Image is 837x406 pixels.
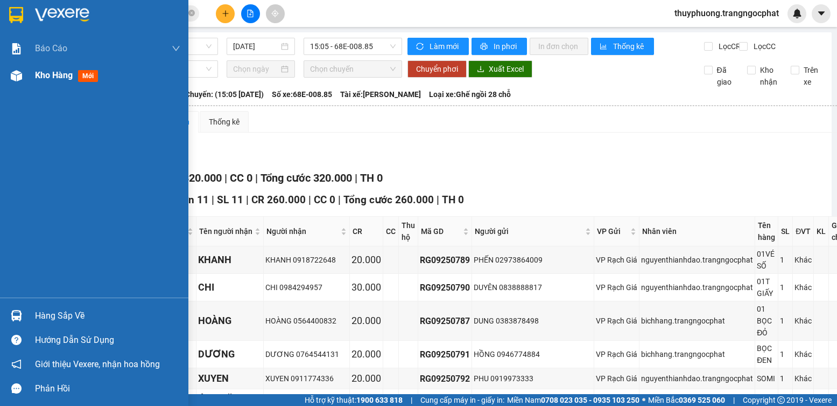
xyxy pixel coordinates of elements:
[613,40,645,52] span: Thống kê
[35,381,180,397] div: Phản hồi
[780,348,791,360] div: 1
[174,194,209,206] span: Đơn 11
[714,40,742,52] span: Lọc CR
[198,347,262,362] div: DƯƠNG
[246,194,249,206] span: |
[265,254,348,266] div: KHANH 0918722648
[749,40,777,52] span: Lọc CC
[756,64,783,88] span: Kho nhận
[418,274,472,301] td: RG09250790
[11,310,22,321] img: warehouse-icon
[780,281,791,293] div: 1
[188,9,195,19] span: close-circle
[399,217,418,246] th: Thu hộ
[480,43,489,51] span: printer
[755,217,778,246] th: Tên hàng
[196,368,264,389] td: XUYEN
[198,371,262,386] div: XUYEN
[166,171,222,184] span: CR 320.000
[777,396,785,404] span: copyright
[474,315,592,327] div: DUNG 0383878498
[271,10,279,17] span: aim
[429,88,511,100] span: Loại xe: Ghế ngồi 28 chỗ
[265,315,348,327] div: HOÀNG 0564400832
[468,60,532,78] button: downloadXuất Excel
[733,394,735,406] span: |
[418,368,472,389] td: RG09250792
[420,281,470,294] div: RG09250790
[188,10,195,16] span: close-circle
[641,315,753,327] div: bichhang.trangngocphat
[780,373,791,384] div: 1
[255,171,258,184] span: |
[343,194,434,206] span: Tổng cước 260.000
[196,274,264,301] td: CHI
[11,383,22,394] span: message
[212,194,214,206] span: |
[420,348,470,361] div: RG09250791
[430,40,460,52] span: Làm mới
[594,301,639,341] td: VP Rạch Giá
[713,64,740,88] span: Đã giao
[224,171,227,184] span: |
[641,281,753,293] div: nguyenthianhdao.trangngocphat
[35,70,73,80] span: Kho hàng
[778,217,793,246] th: SL
[474,281,592,293] div: DUYÊN 0838888817
[35,42,67,55] span: Báo cáo
[308,194,311,206] span: |
[199,225,252,237] span: Tên người nhận
[338,194,341,206] span: |
[383,217,399,246] th: CC
[420,372,470,386] div: RG09250792
[596,315,637,327] div: VP Rạch Giá
[794,348,812,360] div: Khác
[474,254,592,266] div: PHẾN 02973864009
[596,373,637,384] div: VP Rạch Giá
[355,171,357,184] span: |
[794,281,812,293] div: Khác
[794,394,812,405] div: Khác
[541,396,639,404] strong: 0708 023 035 - 0935 103 250
[265,394,348,405] div: ÁNH BĂNG 0888868511
[477,65,484,74] span: download
[591,38,654,55] button: bar-chartThống kê
[351,280,381,295] div: 30.000
[222,10,229,17] span: plus
[314,194,335,206] span: CC 0
[679,396,725,404] strong: 0369 525 060
[794,254,812,266] div: Khác
[272,88,332,100] span: Số xe: 68E-008.85
[340,88,421,100] span: Tài xế: [PERSON_NAME]
[172,44,180,53] span: down
[350,217,383,246] th: CR
[817,9,826,18] span: caret-down
[641,394,753,405] div: bichhang.trangngocphat
[666,6,787,20] span: thuyphuong.trangngocphat
[596,281,637,293] div: VP Rạch Giá
[217,194,243,206] span: SL 11
[494,40,518,52] span: In phơi
[305,394,403,406] span: Hỗ trợ kỹ thuật:
[641,373,753,384] div: nguyenthianhdao.trangngocphat
[9,7,23,23] img: logo-vxr
[209,116,240,128] div: Thống kê
[356,396,403,404] strong: 1900 633 818
[416,43,425,51] span: sync
[437,194,439,206] span: |
[411,394,412,406] span: |
[251,194,306,206] span: CR 260.000
[596,254,637,266] div: VP Rạch Giá
[198,280,262,295] div: CHI
[418,246,472,274] td: RG09250789
[757,342,776,366] div: BỌC ĐEN
[351,252,381,267] div: 20.000
[266,4,285,23] button: aim
[641,348,753,360] div: bichhang.trangngocphat
[474,394,592,405] div: BH [PERSON_NAME] 02973949495
[472,38,527,55] button: printerIn phơi
[351,313,381,328] div: 20.000
[474,348,592,360] div: HỒNG 0946774884
[594,246,639,274] td: VP Rạch Giá
[233,40,278,52] input: 13/09/2025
